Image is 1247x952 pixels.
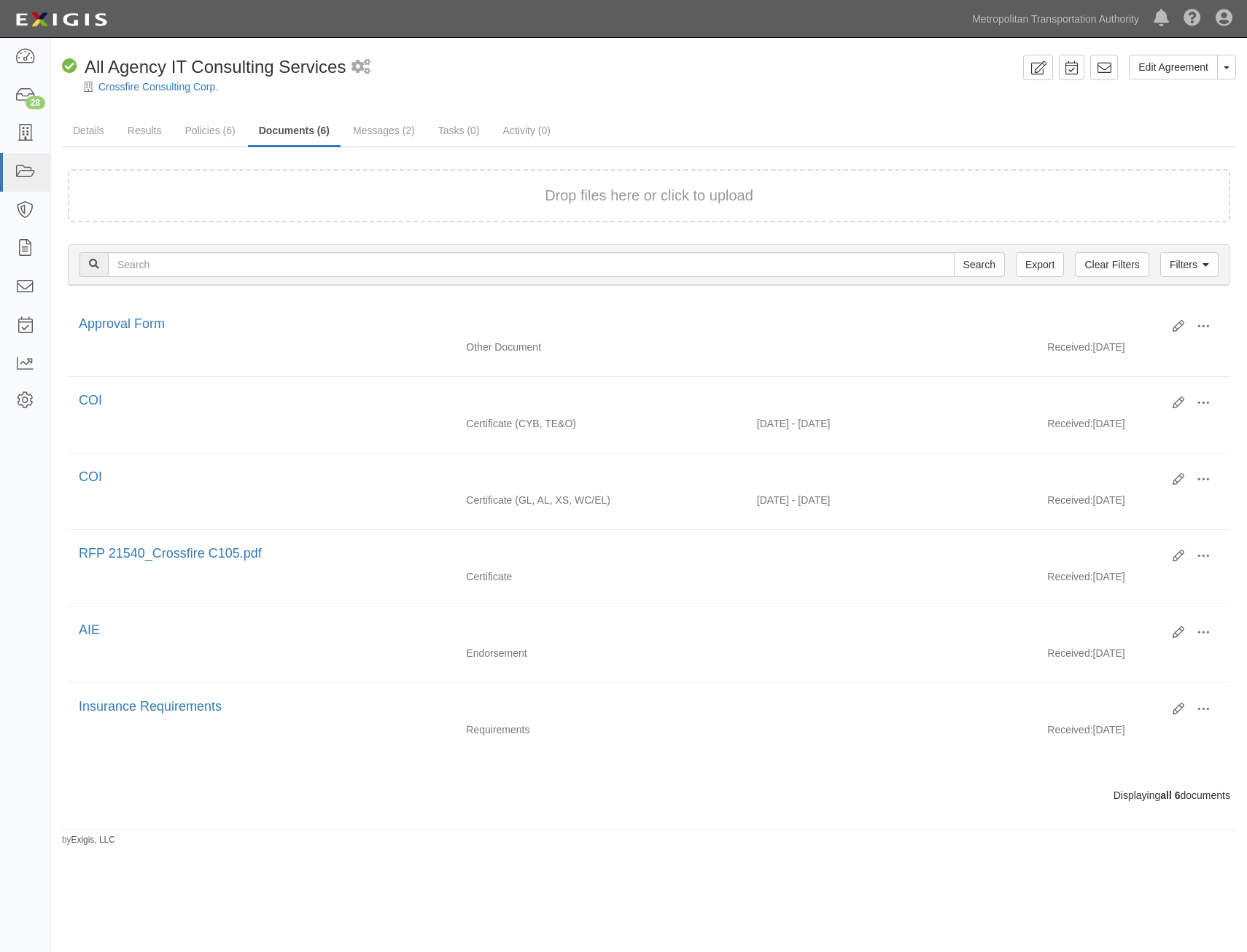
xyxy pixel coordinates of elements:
[79,546,262,561] a: RFP 21540_Crossfire C105.pdf
[62,116,115,145] a: Details
[1016,252,1064,277] a: Export
[1129,55,1218,79] a: Edit Agreement
[1075,252,1149,277] a: Clear Filters
[545,185,753,206] button: Drop files here or click to upload
[57,788,1241,803] div: Displaying documents
[1047,722,1092,737] p: Received:
[342,116,426,145] a: Messages (2)
[1047,416,1092,431] p: Received:
[1047,493,1092,507] p: Received:
[455,569,746,584] div: Certificate
[79,316,165,331] a: Approval Form
[1036,569,1230,591] div: [DATE]
[1036,340,1230,362] div: [DATE]
[71,835,115,845] a: Exigis, LLC
[108,252,955,277] input: Search
[427,116,491,145] a: Tasks (0)
[965,4,1146,34] a: Metropolitan Transportation Authority
[62,834,115,846] small: by
[79,469,102,484] a: COI
[455,416,746,431] div: Cyber Privacy Liability Technology Errors and Omissions
[79,698,1162,717] div: Insurance Requirements
[79,623,100,637] a: AIE
[746,416,1037,431] div: Effective 06/15/2025 - Expiration 06/15/2026
[455,722,746,737] div: Requirements
[62,55,346,79] div: All Agency IT Consulting Services
[62,59,77,74] i: Compliant
[117,116,173,145] a: Results
[11,7,112,33] img: logo-5460c22ac91f19d4615b14bd174203de0afe785f0fc80cf4dbbc73dc1793850b.png
[79,545,1162,563] div: RFP 21540_Crossfire C105.pdf
[455,340,746,354] div: Other Document
[1184,10,1201,28] i: Help Center - Complianz
[1160,789,1180,801] b: all 6
[1036,646,1230,668] div: [DATE]
[1047,340,1092,354] p: Received:
[1047,569,1092,584] p: Received:
[351,60,370,75] i: 2 scheduled workflows
[98,81,218,93] a: Crossfire Consulting Corp.
[79,468,1162,487] div: COI
[746,340,1037,340] div: Effective - Expiration
[1047,646,1092,660] p: Received:
[79,699,222,714] a: Insurance Requirements
[174,116,246,145] a: Policies (6)
[79,393,102,407] a: COI
[1160,252,1219,277] a: Filters
[79,391,1162,410] div: COI
[1036,493,1230,515] div: [DATE]
[455,646,746,660] div: Endorsement
[746,569,1037,570] div: Effective - Expiration
[79,315,1162,334] div: Approval Form
[954,252,1005,277] input: Search
[1036,722,1230,744] div: [DATE]
[26,96,45,109] div: 28
[1036,416,1230,438] div: [DATE]
[746,493,1037,507] div: Effective 06/15/2025 - Expiration 06/15/2026
[248,116,341,147] a: Documents (6)
[79,621,1162,640] div: AIE
[85,57,346,77] span: All Agency IT Consulting Services
[492,116,562,145] a: Activity (0)
[455,493,746,507] div: General Liability Auto Liability Excess/Umbrella Liability Workers Compensation/Employers Liability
